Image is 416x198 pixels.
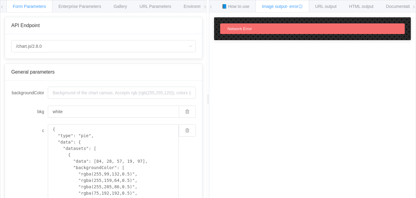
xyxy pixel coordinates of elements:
[48,106,179,118] input: Background of the chart canvas. Accepts rgb (rgb(255,255,120)), colors (red), and url-encoded hex...
[227,26,252,31] span: Network Error
[11,69,55,75] span: General parameters
[11,124,48,137] label: c
[349,4,373,9] span: HTML output
[184,4,210,9] span: Environments
[315,4,337,9] span: URL output
[11,23,40,28] span: API Endpoint
[11,106,48,118] label: bkg
[58,4,101,9] span: Enterprise Parameters
[222,4,249,9] span: 📘 How to use
[13,4,46,9] span: Form Parameters
[262,4,303,9] span: Image output
[386,4,415,9] span: Documentation
[287,4,303,9] span: - error
[139,4,171,9] span: URL Parameters
[114,4,127,9] span: Gallery
[48,87,196,99] input: Background of the chart canvas. Accepts rgb (rgb(255,255,120)), colors (red), and url-encoded hex...
[11,40,196,52] input: Select
[11,87,48,99] label: backgroundColor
